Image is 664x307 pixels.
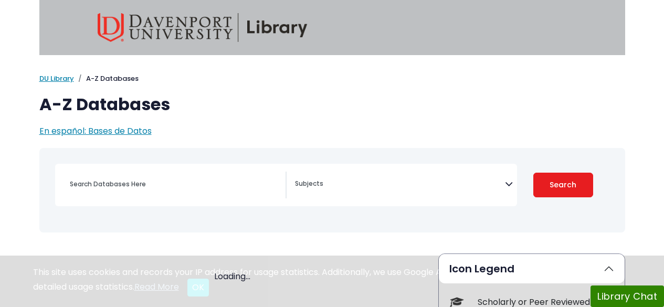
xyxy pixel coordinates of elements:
button: Close [187,279,209,297]
img: Davenport University Library [98,13,308,42]
textarea: Search [295,181,505,189]
button: Submit for Search Results [533,173,593,197]
a: DU Library [39,73,74,83]
button: Library Chat [591,285,664,307]
nav: Search filters [39,148,625,232]
li: A-Z Databases [74,73,139,84]
button: Icon Legend [439,254,625,283]
h1: A-Z Databases [39,94,625,114]
a: Read More [134,281,179,293]
a: En español: Bases de Datos [39,125,152,137]
div: This site uses cookies and records your IP address for usage statistics. Additionally, we use Goo... [33,266,631,297]
nav: breadcrumb [39,73,625,84]
input: Search database by title or keyword [64,176,286,192]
